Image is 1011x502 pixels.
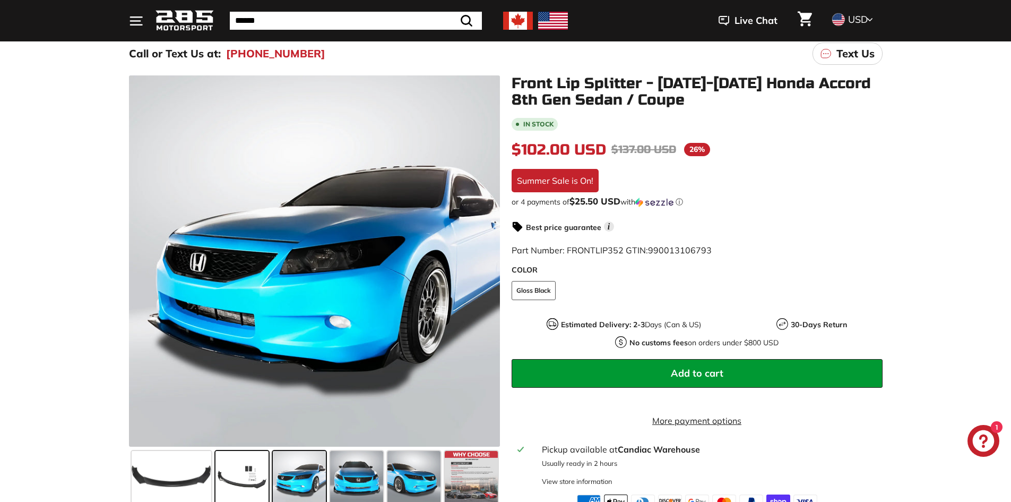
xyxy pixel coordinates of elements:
label: COLOR [512,265,883,276]
strong: 30-Days Return [791,320,847,329]
p: Usually ready in 2 hours [542,458,876,469]
span: Part Number: FRONTLIP352 GTIN: [512,245,712,256]
p: Text Us [836,46,875,62]
p: Days (Can & US) [561,319,701,330]
a: Cart [791,3,818,39]
strong: Candiac Warehouse [618,444,700,455]
inbox-online-store-chat: Shopify online store chat [964,425,1003,460]
strong: Estimated Delivery: 2-3 [561,320,645,329]
a: [PHONE_NUMBER] [226,46,325,62]
span: $25.50 USD [569,195,620,207]
span: USD [848,13,868,25]
button: Add to cart [512,359,883,388]
span: Live Chat [735,14,777,28]
div: View store information [542,477,612,487]
div: Pickup available at [542,443,876,456]
h1: Front Lip Splitter - [DATE]-[DATE] Honda Accord 8th Gen Sedan / Coupe [512,75,883,108]
a: Text Us [813,42,883,65]
span: Add to cart [671,367,723,379]
span: i [604,222,614,232]
img: Sezzle [635,198,673,207]
div: or 4 payments of with [512,197,883,207]
img: Logo_285_Motorsport_areodynamics_components [155,8,214,33]
div: Summer Sale is On! [512,169,599,192]
span: 990013106793 [648,245,712,256]
a: More payment options [512,414,883,427]
input: Search [230,12,482,30]
p: on orders under $800 USD [629,337,779,348]
p: Call or Text Us at: [129,46,221,62]
strong: No customs fees [629,338,688,347]
span: $102.00 USD [512,141,606,159]
button: Live Chat [705,7,791,34]
div: or 4 payments of$25.50 USDwithSezzle Click to learn more about Sezzle [512,197,883,207]
span: $137.00 USD [611,143,676,156]
span: 26% [684,143,710,156]
strong: Best price guarantee [526,223,601,232]
b: In stock [523,121,554,127]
